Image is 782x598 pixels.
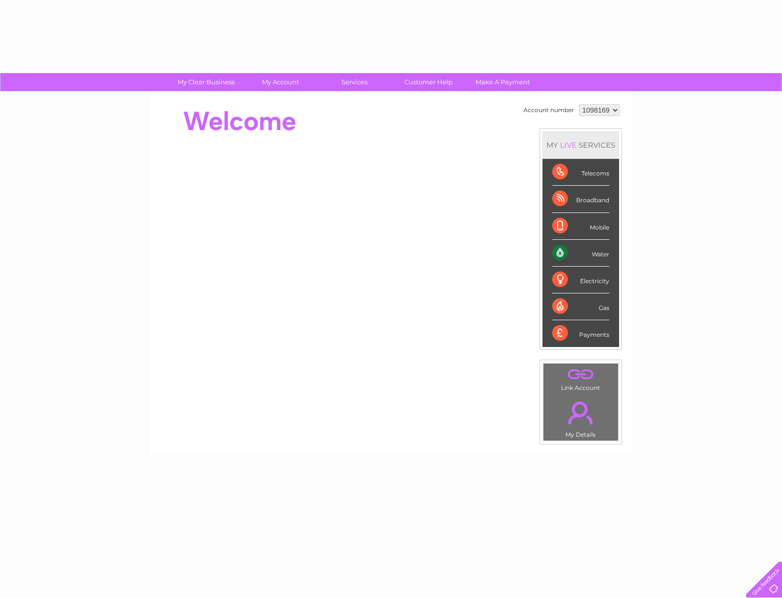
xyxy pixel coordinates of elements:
[543,393,619,441] td: My Details
[314,73,395,91] a: Services
[462,73,543,91] a: Make A Payment
[552,186,609,212] div: Broadband
[542,131,619,159] div: MY SERVICES
[552,240,609,267] div: Water
[388,73,469,91] a: Customer Help
[240,73,321,91] a: My Account
[543,363,619,394] td: Link Account
[546,396,616,430] a: .
[521,102,577,118] td: Account number
[546,366,616,383] a: .
[552,267,609,293] div: Electricity
[552,293,609,320] div: Gas
[558,140,579,150] div: LIVE
[552,320,609,347] div: Payments
[552,213,609,240] div: Mobile
[166,73,246,91] a: My Clear Business
[552,159,609,186] div: Telecoms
